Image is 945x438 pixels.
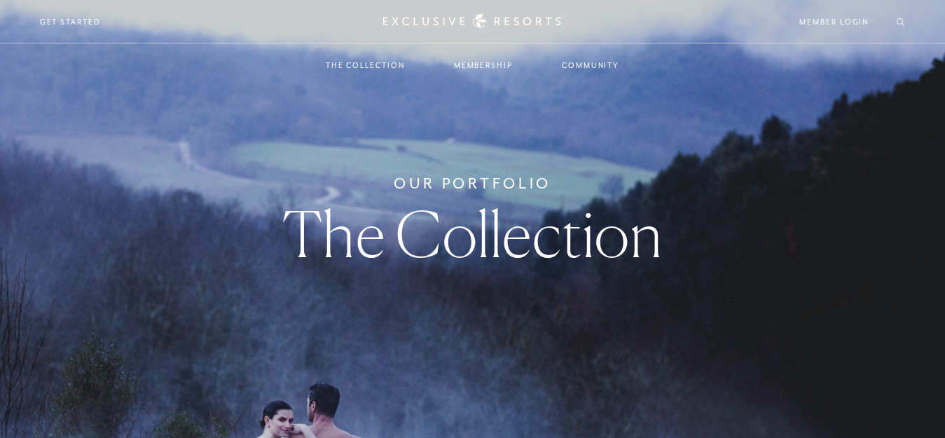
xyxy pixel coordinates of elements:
h6: Our Portfolio [394,172,551,195]
a: Community [548,45,633,85]
h1: The Collection [282,203,663,266]
a: Member Login [799,15,869,28]
a: Get Started [40,15,101,28]
a: The Collection [312,45,419,85]
a: Membership [440,45,527,85]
